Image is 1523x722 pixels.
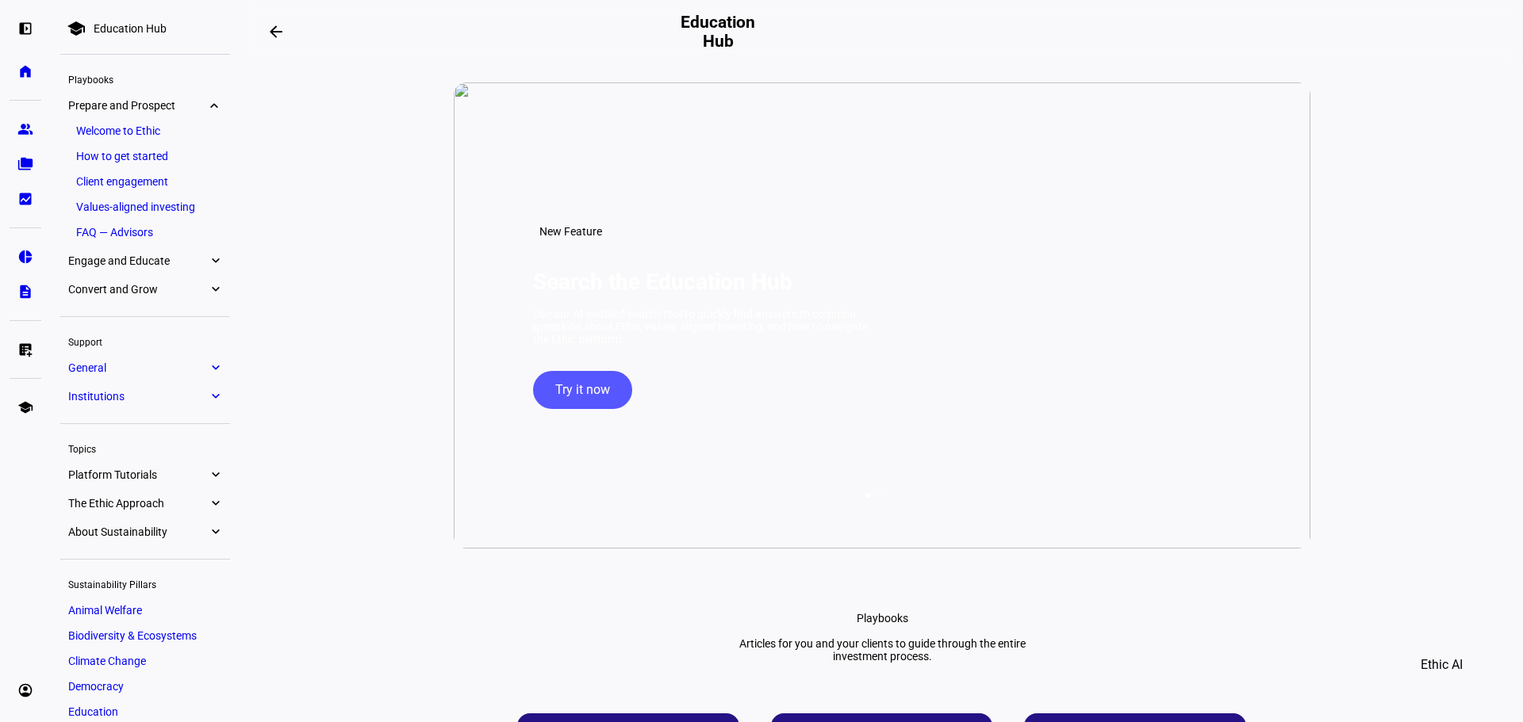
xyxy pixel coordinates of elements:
[10,55,41,87] a: home
[68,196,222,218] a: Values-aligned investing
[208,360,222,376] eth-mat-symbol: expand_more
[68,525,208,538] span: About Sustainability
[675,13,761,51] h2: Education Hub
[17,682,33,698] eth-mat-symbol: account_circle
[68,629,197,642] span: Biodiversity & Ecosystems
[17,249,33,265] eth-mat-symbol: pie_chart
[208,388,222,404] eth-mat-symbol: expand_more
[10,148,41,180] a: folder_copy
[60,385,230,407] a: Institutionsexpand_more
[17,191,33,207] eth-mat-symbol: bid_landscape
[208,97,222,113] eth-mat-symbol: expand_more
[208,281,222,297] eth-mat-symbol: expand_more
[68,221,222,243] a: FAQ — Advisors
[10,183,41,215] a: bid_landscape
[60,675,230,697] a: Democracy
[60,357,230,379] a: Generalexpand_more
[1398,646,1485,684] button: Ethic AI
[68,170,222,193] a: Client engagement
[17,63,33,79] eth-mat-symbol: home
[68,99,208,112] span: Prepare and Prospect
[533,308,874,346] div: Use our AI-enabled search tool to quickly find answers to common questions about Ethic, values-al...
[539,225,602,238] span: New Feature
[68,705,118,718] span: Education
[208,253,222,269] eth-mat-symbol: expand_more
[60,625,230,647] a: Biodiversity & Ecosystems
[10,113,41,145] a: group
[68,680,124,693] span: Democracy
[533,371,632,409] button: Try it now
[17,399,33,415] eth-mat-symbol: school
[68,120,222,142] a: Welcome to Ethic
[68,497,208,510] span: The Ethic Approach
[67,19,86,38] mat-icon: school
[555,371,610,409] span: Try it now
[533,269,792,295] h1: Search the Education Hub
[60,67,230,90] div: Playbooks
[68,361,208,374] span: General
[208,467,222,483] eth-mat-symbol: expand_more
[17,156,33,172] eth-mat-symbol: folder_copy
[1421,646,1463,684] span: Ethic AI
[723,637,1042,663] div: Articles for you and your clients to guide through the entire investment process.
[68,390,208,403] span: Institutions
[60,650,230,672] a: Climate Change
[10,276,41,308] a: description
[17,21,33,36] eth-mat-symbol: left_panel_open
[60,599,230,621] a: Animal Welfare
[94,22,167,35] div: Education Hub
[17,342,33,357] eth-mat-symbol: list_alt_add
[68,145,222,167] a: How to get started
[60,330,230,352] div: Support
[68,604,142,617] span: Animal Welfare
[68,468,208,481] span: Platform Tutorials
[208,524,222,540] eth-mat-symbol: expand_more
[208,495,222,511] eth-mat-symbol: expand_more
[68,655,146,667] span: Climate Change
[10,241,41,273] a: pie_chart
[857,612,908,625] div: Playbooks
[17,121,33,137] eth-mat-symbol: group
[60,572,230,594] div: Sustainability Pillars
[68,254,208,267] span: Engage and Educate
[60,437,230,459] div: Topics
[267,22,286,41] mat-icon: arrow_backwards
[17,284,33,300] eth-mat-symbol: description
[68,283,208,296] span: Convert and Grow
